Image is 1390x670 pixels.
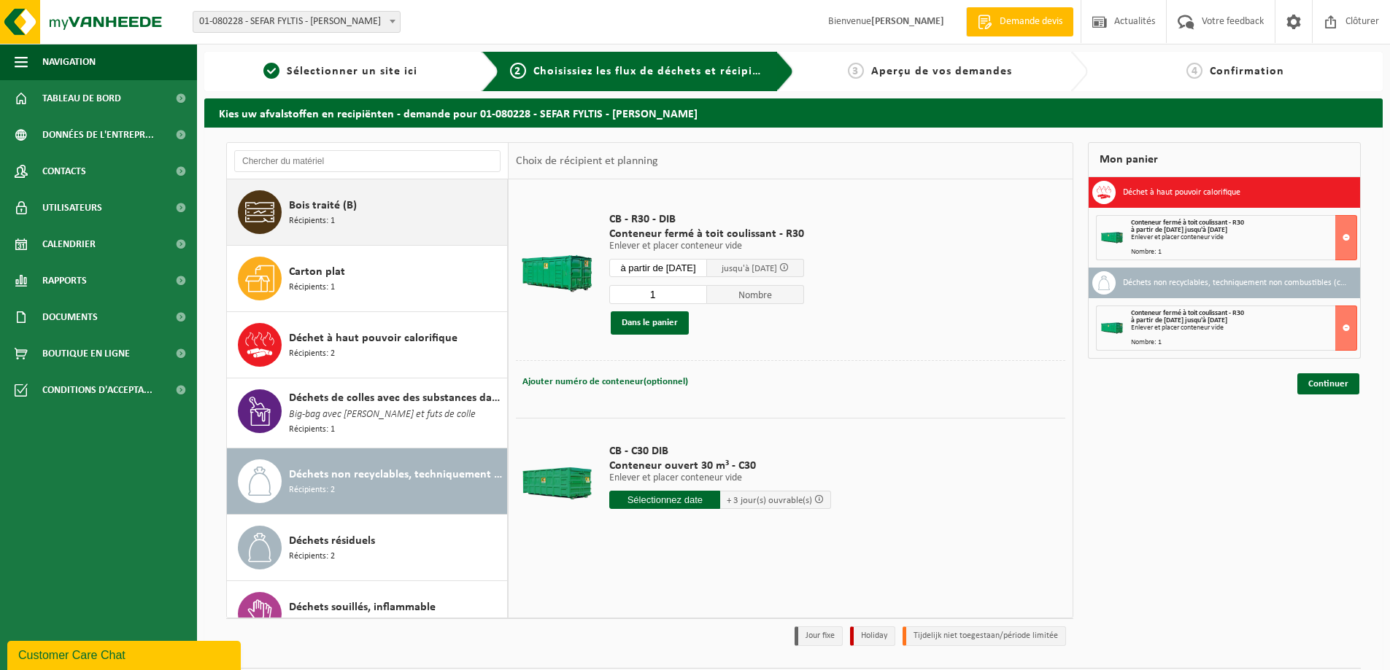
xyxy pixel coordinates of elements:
button: Carton plat Récipients: 1 [227,246,508,312]
span: Confirmation [1210,66,1284,77]
span: Déchet à haut pouvoir calorifique [289,330,457,347]
h3: Déchets non recyclables, techniquement non combustibles (combustibles) [1123,271,1349,295]
span: Récipients: 1 [289,616,335,630]
p: Enlever et placer conteneur vide [609,241,804,252]
button: Déchets non recyclables, techniquement non combustibles (combustibles) Récipients: 2 [227,448,508,515]
span: Sélectionner un site ici [287,66,417,77]
span: Récipients: 1 [289,423,335,437]
span: Carton plat [289,263,345,281]
span: Données de l'entrepr... [42,117,154,153]
span: 4 [1186,63,1202,79]
strong: à partir de [DATE] jusqu'à [DATE] [1131,316,1227,324]
strong: [PERSON_NAME] [871,16,944,27]
span: Contacts [42,153,86,190]
span: 2 [510,63,526,79]
button: Déchets de colles avec des substances dangereuses Big-bag avec [PERSON_NAME] et futs de colle Réc... [227,378,508,448]
p: Enlever et placer conteneur vide [609,473,831,483]
span: Récipients: 2 [289,550,335,564]
span: Big-bag avec [PERSON_NAME] et futs de colle [289,407,476,423]
li: Holiday [850,626,895,646]
button: Déchets souillés, inflammable Récipients: 1 [227,581,508,647]
button: Bois traité (B) Récipients: 1 [227,179,508,246]
span: Navigation [42,44,96,80]
button: Déchet à haut pouvoir calorifique Récipients: 2 [227,312,508,378]
span: 1 [263,63,279,79]
input: Sélectionnez date [609,491,720,509]
span: Demande devis [996,15,1066,29]
span: Utilisateurs [42,190,102,226]
span: Conditions d'accepta... [42,372,152,408]
span: Boutique en ligne [42,335,130,372]
span: jusqu'à [DATE] [722,264,777,273]
span: Récipients: 1 [289,281,335,295]
a: Continuer [1297,373,1359,394]
span: Nombre [707,285,805,304]
div: Mon panier [1088,142,1361,177]
span: + 3 jour(s) ouvrable(s) [727,496,812,505]
h3: Déchet à haut pouvoir calorifique [1123,181,1240,204]
button: Ajouter numéro de conteneur(optionnel) [521,372,690,392]
span: Documents [42,299,98,335]
span: Tableau de bord [42,80,121,117]
span: Conteneur ouvert 30 m³ - C30 [609,459,831,473]
a: Demande devis [966,7,1073,36]
span: 01-080228 - SEFAR FYLTIS - BILLY BERCLAU [193,12,400,32]
div: Nombre: 1 [1131,339,1356,346]
input: Sélectionnez date [609,259,707,277]
span: Déchets résiduels [289,532,375,550]
span: CB - C30 DIB [609,444,831,459]
div: Nombre: 1 [1131,249,1356,256]
input: Chercher du matériel [234,150,501,172]
a: 1Sélectionner un site ici [212,63,470,80]
h2: Kies uw afvalstoffen en recipiënten - demande pour 01-080228 - SEFAR FYLTIS - [PERSON_NAME] [204,98,1383,127]
li: Jour fixe [795,626,843,646]
span: Déchets non recyclables, techniquement non combustibles (combustibles) [289,466,503,483]
span: Conteneur fermé à toit coulissant - R30 [1131,219,1244,227]
div: Enlever et placer conteneur vide [1131,234,1356,241]
span: Calendrier [42,226,96,262]
span: Conteneur fermé à toit coulissant - R30 [1131,309,1244,317]
span: Récipients: 2 [289,347,335,361]
span: Récipients: 2 [289,483,335,497]
div: Choix de récipient et planning [509,143,665,179]
span: 3 [848,63,864,79]
span: Rapports [42,262,87,299]
span: Déchets de colles avec des substances dangereuses [289,389,503,407]
li: Tijdelijk niet toegestaan/période limitée [903,626,1066,646]
strong: à partir de [DATE] jusqu'à [DATE] [1131,226,1227,234]
span: Ajouter numéro de conteneur(optionnel) [522,377,688,386]
iframe: chat widget [7,638,244,670]
span: Conteneur fermé à toit coulissant - R30 [609,227,804,241]
span: Choisissiez les flux de déchets et récipients [533,66,776,77]
span: CB - R30 - DIB [609,212,804,227]
span: Bois traité (B) [289,197,357,214]
button: Dans le panier [611,311,689,335]
span: Aperçu de vos demandes [871,66,1012,77]
span: 01-080228 - SEFAR FYLTIS - BILLY BERCLAU [193,11,401,33]
span: Déchets souillés, inflammable [289,599,436,616]
div: Enlever et placer conteneur vide [1131,324,1356,332]
button: Déchets résiduels Récipients: 2 [227,515,508,581]
span: Récipients: 1 [289,214,335,228]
